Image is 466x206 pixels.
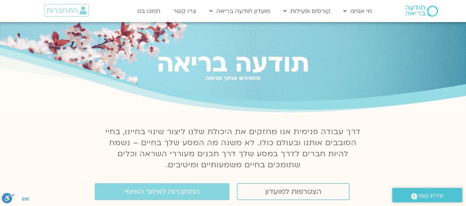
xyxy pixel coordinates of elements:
a: מועדון תודעה בריאה [206,4,274,18]
span: התחברות לאיזור האישי [125,188,199,196]
a: התחברות לאיזור האישי [95,183,230,200]
a: הצטרפות למועדון [237,183,350,200]
a: התחברות [44,4,89,17]
a: צרו קשר [169,4,200,18]
a: יצירת קשר [392,188,462,202]
span: יצירת קשר [417,191,444,201]
a: תמכו בנו [134,4,164,18]
a: מי אנחנו [340,4,376,18]
a: קורסים ופעילות [280,4,334,18]
p: דרך עבודה פנימית אנו מחזקים את היכולת שלנו ליצור שינוי בחיינו, בחיי הסובבים אותנו ובעולם כולו. לא... [101,126,365,171]
img: תודעה בריאה [406,6,438,17]
span: התחברות [46,6,78,14]
span: הצטרפות למועדון [265,188,321,196]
